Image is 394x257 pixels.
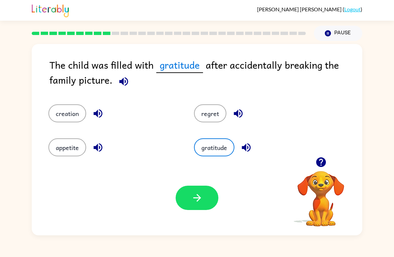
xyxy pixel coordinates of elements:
[32,3,69,17] img: Literably
[49,57,362,91] div: The child was filled with after accidentally breaking the family picture.
[156,57,203,73] span: gratitude
[48,104,86,122] button: creation
[287,161,354,227] video: Your browser must support playing .mp4 files to use Literably. Please try using another browser.
[257,6,343,12] span: [PERSON_NAME] [PERSON_NAME]
[194,104,226,122] button: regret
[194,138,234,156] button: gratitude
[48,138,86,156] button: appetite
[344,6,361,12] a: Logout
[257,6,362,12] div: ( )
[314,26,362,41] button: Pause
